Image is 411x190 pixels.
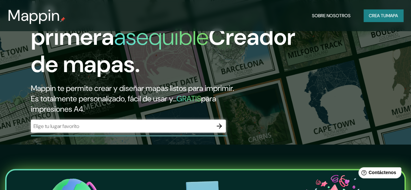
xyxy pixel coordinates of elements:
[386,13,398,19] font: mapa
[369,13,386,19] font: Crea tu
[8,5,60,26] font: Mappin
[114,22,209,52] font: asequible
[31,122,213,130] input: Elige tu lugar favorito
[31,94,216,114] font: para impresiones A4.
[353,165,404,183] iframe: Lanzador de widgets de ayuda
[31,22,295,79] font: Creador de mapas.
[31,94,176,104] font: Es totalmente personalizado, fácil de usar y...
[309,9,353,22] button: Sobre nosotros
[31,83,234,93] font: Mappin te permite crear y diseñar mapas listos para imprimir.
[364,9,403,22] button: Crea tumapa
[60,17,65,22] img: pin de mapeo
[312,13,351,19] font: Sobre nosotros
[176,94,201,104] font: GRATIS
